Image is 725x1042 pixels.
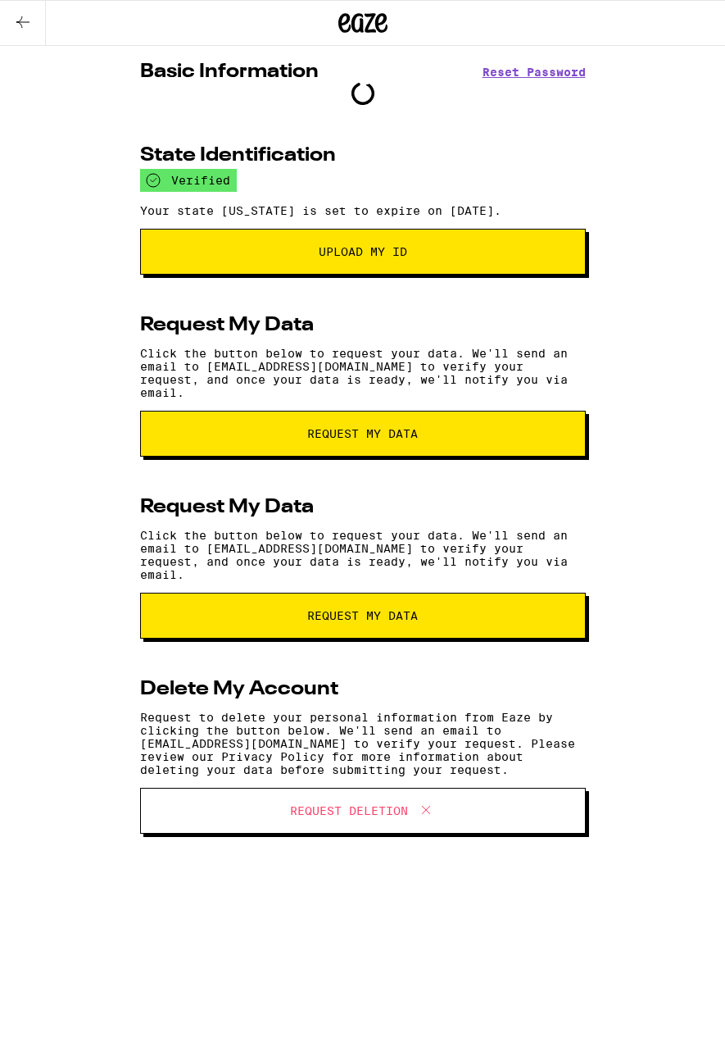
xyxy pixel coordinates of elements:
h2: Delete My Account [140,680,338,699]
span: Request Deletion [290,805,408,817]
h2: Basic Information [140,62,319,82]
h2: Request My Data [140,316,314,335]
button: request my data [140,411,586,457]
p: Click the button below to request your data. We'll send an email to [EMAIL_ADDRESS][DOMAIN_NAME] ... [140,347,586,399]
button: Reset Password [483,66,586,78]
p: Click the button below to request your data. We'll send an email to [EMAIL_ADDRESS][DOMAIN_NAME] ... [140,529,586,581]
button: Request Deletion [140,788,586,834]
div: verified [140,169,237,192]
p: Request to delete your personal information from Eaze by clicking the button below. We'll send an... [140,711,586,776]
button: request my data [140,593,586,639]
h2: Request My Data [140,498,314,517]
span: request my data [307,610,418,621]
p: Your state [US_STATE] is set to expire on [DATE]. [140,204,586,217]
span: Upload My ID [319,246,407,257]
h2: State Identification [140,146,336,166]
span: request my data [307,428,418,439]
button: Upload My ID [140,229,586,275]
